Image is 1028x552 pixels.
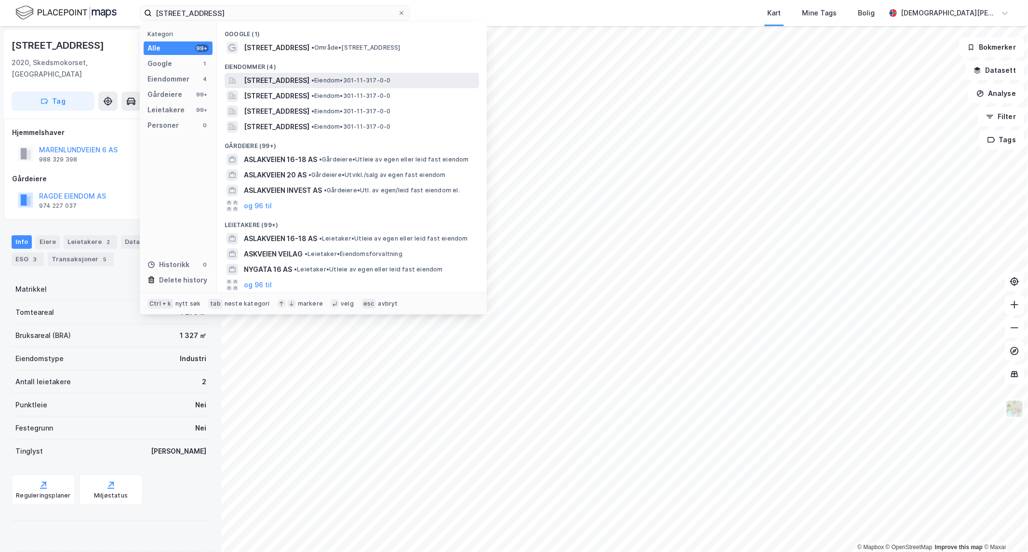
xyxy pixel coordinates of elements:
div: Reguleringsplaner [16,492,70,499]
span: ASKVEIEN VEILAG [244,248,303,260]
span: • [308,171,311,178]
div: Historikk [147,259,189,270]
div: Hjemmelshaver [12,127,210,138]
a: Improve this map [935,544,983,551]
div: avbryt [378,300,398,308]
span: Leietaker • Utleie av egen eller leid fast eiendom [319,235,468,242]
div: markere [298,300,323,308]
div: nytt søk [175,300,201,308]
span: • [311,44,314,51]
div: Personer [147,120,179,131]
div: Delete history [159,274,207,286]
div: Bolig [858,7,875,19]
div: esc [361,299,376,309]
div: 1 [201,60,209,67]
span: [STREET_ADDRESS] [244,42,309,54]
iframe: Chat Widget [980,506,1028,552]
div: Kontrollprogram for chat [980,506,1028,552]
span: [STREET_ADDRESS] [244,121,309,133]
div: ESG [12,253,44,266]
button: Datasett [965,61,1024,80]
span: • [319,156,322,163]
div: 988 329 398 [39,156,77,163]
div: Leietakere (99+) [217,214,487,231]
span: Gårdeiere • Utvikl./salg av egen fast eiendom [308,171,446,179]
button: Tags [979,130,1024,149]
div: Industri [180,353,206,364]
span: [STREET_ADDRESS] [244,90,309,102]
span: Eiendom • 301-11-317-0-0 [311,77,391,84]
div: 2020, Skedsmokorset, [GEOGRAPHIC_DATA] [12,57,151,80]
button: Tag [12,92,94,111]
button: Bokmerker [959,38,1024,57]
div: Mine Tags [802,7,837,19]
div: [PERSON_NAME] [151,445,206,457]
button: og 96 til [244,279,272,291]
div: Kart [767,7,781,19]
div: 2 [202,376,206,388]
div: 99+ [195,106,209,114]
div: 0 [201,261,209,269]
div: Nei [195,399,206,411]
a: Mapbox [857,544,884,551]
div: 4 [201,75,209,83]
div: neste kategori [225,300,270,308]
span: Eiendom • 301-11-317-0-0 [311,92,391,100]
span: Gårdeiere • Utleie av egen eller leid fast eiendom [319,156,469,163]
span: • [311,77,314,84]
div: Datasett [121,235,157,249]
img: logo.f888ab2527a4732fd821a326f86c7f29.svg [15,4,117,21]
div: Google (1) [217,23,487,40]
div: Eiendommer [147,73,189,85]
span: • [305,250,307,257]
img: Z [1005,400,1024,418]
span: ASLAKVEIEN 16-18 AS [244,233,317,244]
div: tab [208,299,223,309]
span: Område • [STREET_ADDRESS] [311,44,401,52]
div: Transaksjoner [48,253,114,266]
div: Kategori [147,30,213,38]
div: Eiere [36,235,60,249]
span: [STREET_ADDRESS] [244,106,309,117]
div: [DEMOGRAPHIC_DATA][PERSON_NAME] [901,7,997,19]
span: ASLAKVEIEN INVEST AS [244,185,322,196]
div: Gårdeiere (99+) [217,135,487,152]
div: Gårdeiere [147,89,182,100]
div: Tinglyst [15,445,43,457]
span: • [294,266,297,273]
div: Google [147,58,172,69]
span: Gårdeiere • Utl. av egen/leid fast eiendom el. [324,187,460,194]
button: Analyse [968,84,1024,103]
span: • [324,187,327,194]
div: Alle [147,42,160,54]
div: Festegrunn [15,422,53,434]
input: Søk på adresse, matrikkel, gårdeiere, leietakere eller personer [152,6,398,20]
span: Leietaker • Utleie av egen eller leid fast eiendom [294,266,443,273]
div: Gårdeiere [12,173,210,185]
span: Leietaker • Eiendomsforvaltning [305,250,402,258]
span: • [311,92,314,99]
div: 99+ [195,44,209,52]
div: Ctrl + k [147,299,174,309]
div: 2 [104,237,113,247]
div: Eiendommer (4) [217,55,487,73]
div: [STREET_ADDRESS] [12,38,106,53]
div: 3 [30,255,40,264]
div: velg [341,300,354,308]
div: Tomteareal [15,307,54,318]
div: Punktleie [15,399,47,411]
div: Matrikkel [15,283,47,295]
div: Bruksareal (BRA) [15,330,71,341]
div: Eiendomstype [15,353,64,364]
a: OpenStreetMap [886,544,933,551]
div: Miljøstatus [94,492,128,499]
span: [STREET_ADDRESS] [244,75,309,86]
span: • [319,235,322,242]
span: NYGATA 16 AS [244,264,292,275]
div: Nei [195,422,206,434]
div: 99+ [195,91,209,98]
div: Leietakere [64,235,117,249]
span: ASLAKVEIEN 16-18 AS [244,154,317,165]
span: • [311,108,314,115]
span: Eiendom • 301-11-317-0-0 [311,123,391,131]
